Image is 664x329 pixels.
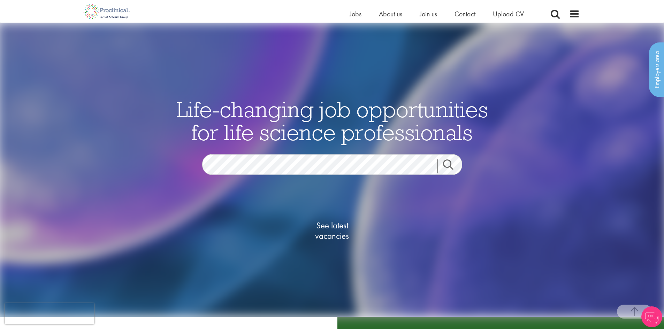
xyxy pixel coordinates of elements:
a: Contact [455,9,475,18]
a: Jobs [350,9,361,18]
span: Life-changing job opportunities for life science professionals [176,95,488,146]
span: See latest vacancies [297,220,367,241]
img: Chatbot [641,306,662,327]
a: Join us [420,9,437,18]
iframe: reCAPTCHA [5,303,94,324]
a: Job search submit button [437,159,467,173]
a: Upload CV [493,9,524,18]
a: See latestvacancies [297,192,367,269]
a: About us [379,9,402,18]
